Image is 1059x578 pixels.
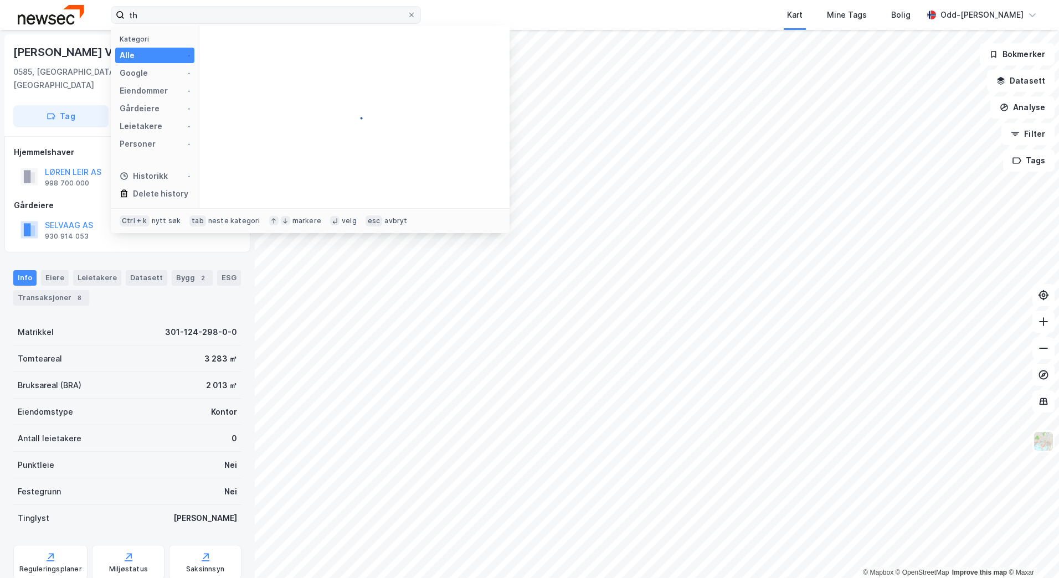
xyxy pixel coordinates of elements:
div: Bruksareal (BRA) [18,379,81,392]
div: Transaksjoner [13,290,89,306]
button: Analyse [990,96,1055,118]
div: Nei [224,458,237,472]
div: [PERSON_NAME] [173,512,237,525]
div: avbryt [384,216,407,225]
div: neste kategori [208,216,260,225]
div: Matrikkel [18,326,54,339]
img: spinner.a6d8c91a73a9ac5275cf975e30b51cfb.svg [181,122,190,131]
div: Kategori [120,35,194,43]
div: 3 283 ㎡ [204,352,237,365]
img: spinner.a6d8c91a73a9ac5275cf975e30b51cfb.svg [181,86,190,95]
img: Z [1033,431,1054,452]
div: 8 [74,292,85,303]
div: Nei [224,485,237,498]
div: Odd-[PERSON_NAME] [940,8,1024,22]
button: Bokmerker [980,43,1055,65]
div: Reguleringsplaner [19,565,82,574]
div: Gårdeiere [14,199,241,212]
div: [PERSON_NAME] Vei 4a [13,43,140,61]
a: Improve this map [952,569,1007,576]
div: 2 013 ㎡ [206,379,237,392]
a: Mapbox [863,569,893,576]
div: esc [366,215,383,226]
div: Gårdeiere [120,102,160,115]
div: Bygg [172,270,213,286]
div: markere [292,216,321,225]
input: Søk på adresse, matrikkel, gårdeiere, leietakere eller personer [125,7,407,23]
div: ESG [217,270,241,286]
div: Miljøstatus [109,565,148,574]
div: Datasett [126,270,167,286]
div: Kart [787,8,803,22]
div: 0585, [GEOGRAPHIC_DATA], [GEOGRAPHIC_DATA] [13,65,153,92]
div: Tomteareal [18,352,62,365]
div: Leietakere [120,120,162,133]
img: spinner.a6d8c91a73a9ac5275cf975e30b51cfb.svg [181,172,190,180]
div: Festegrunn [18,485,61,498]
div: Bolig [891,8,911,22]
button: Datasett [987,70,1055,92]
div: nytt søk [152,216,181,225]
img: spinner.a6d8c91a73a9ac5275cf975e30b51cfb.svg [181,104,190,113]
div: tab [189,215,206,226]
img: spinner.a6d8c91a73a9ac5275cf975e30b51cfb.svg [346,109,363,126]
div: Punktleie [18,458,54,472]
img: newsec-logo.f6e21ccffca1b3a03d2d.png [18,5,84,24]
div: 0 [232,432,237,445]
div: Saksinnsyn [186,565,224,574]
a: OpenStreetMap [896,569,949,576]
div: Personer [120,137,156,151]
div: Mine Tags [827,8,867,22]
div: velg [342,216,357,225]
div: Leietakere [73,270,121,286]
div: Delete history [133,187,188,200]
div: Hjemmelshaver [14,146,241,159]
div: Alle [120,49,135,62]
div: 2 [197,272,208,283]
div: Tinglyst [18,512,49,525]
div: Kontor [211,405,237,419]
div: Eiendommer [120,84,168,97]
img: spinner.a6d8c91a73a9ac5275cf975e30b51cfb.svg [181,140,190,148]
div: Eiendomstype [18,405,73,419]
div: Eiere [41,270,69,286]
div: 930 914 053 [45,232,89,241]
div: Google [120,66,148,80]
button: Tags [1003,149,1055,172]
button: Filter [1001,123,1055,145]
div: Historikk [120,169,168,183]
div: Antall leietakere [18,432,81,445]
img: spinner.a6d8c91a73a9ac5275cf975e30b51cfb.svg [181,69,190,78]
button: Tag [13,105,109,127]
div: 301-124-298-0-0 [165,326,237,339]
div: Info [13,270,37,286]
iframe: Chat Widget [1004,525,1059,578]
img: spinner.a6d8c91a73a9ac5275cf975e30b51cfb.svg [181,51,190,60]
div: 998 700 000 [45,179,89,188]
div: Kontrollprogram for chat [1004,525,1059,578]
div: Ctrl + k [120,215,150,226]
